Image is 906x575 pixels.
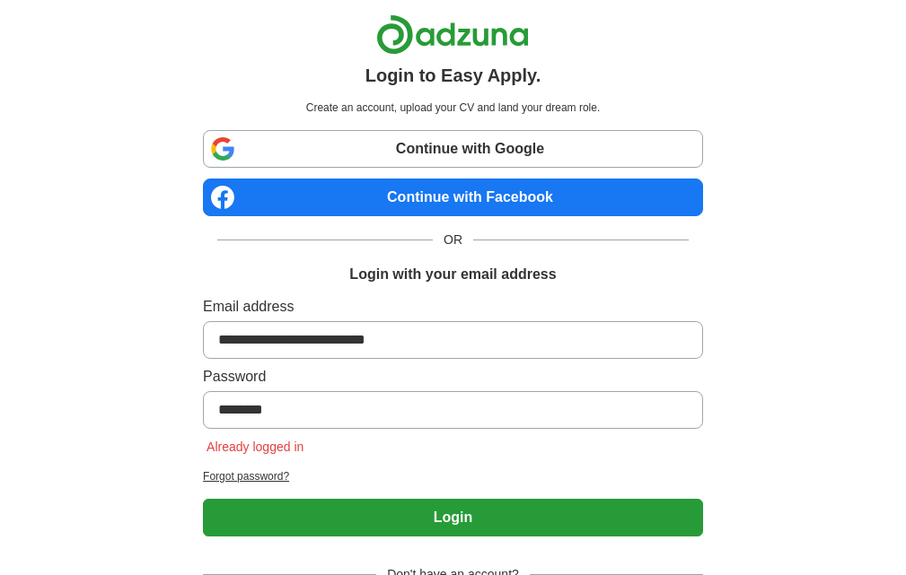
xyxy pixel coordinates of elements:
[203,130,703,168] a: Continue with Google
[203,468,703,484] a: Forgot password?
[203,179,703,216] a: Continue with Facebook
[203,440,307,454] span: Already logged in
[207,100,699,116] p: Create an account, upload your CV and land your dream role.
[203,366,703,388] label: Password
[349,264,556,285] h1: Login with your email address
[376,14,529,55] img: Adzuna logo
[433,231,473,249] span: OR
[365,62,541,89] h1: Login to Easy Apply.
[203,296,703,318] label: Email address
[203,499,703,536] button: Login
